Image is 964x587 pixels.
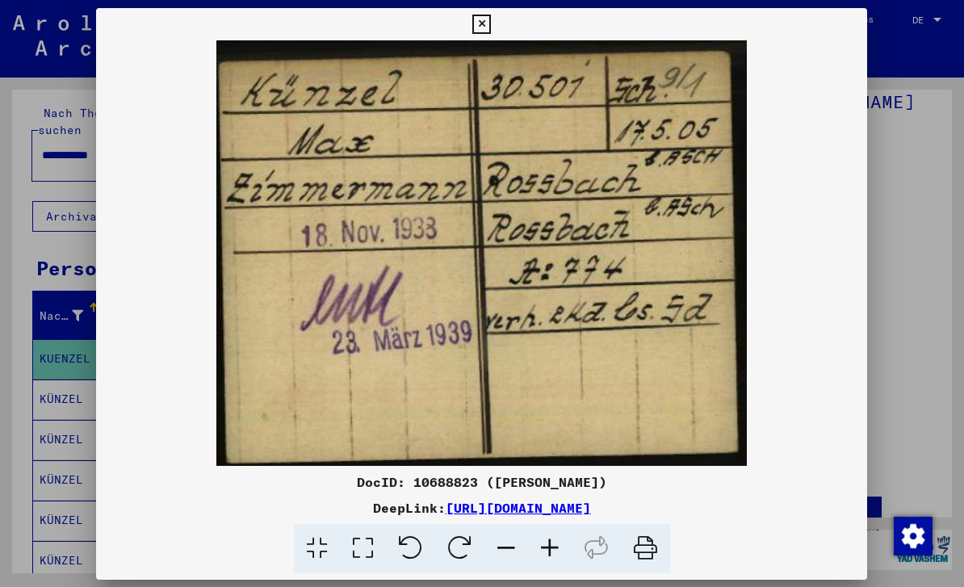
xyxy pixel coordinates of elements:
[96,472,867,492] div: DocID: 10688823 ([PERSON_NAME])
[893,516,932,555] div: Zustimmung ändern
[894,517,933,556] img: Zustimmung ändern
[96,40,867,466] img: 001.jpg
[446,500,591,516] a: [URL][DOMAIN_NAME]
[96,498,867,518] div: DeepLink:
